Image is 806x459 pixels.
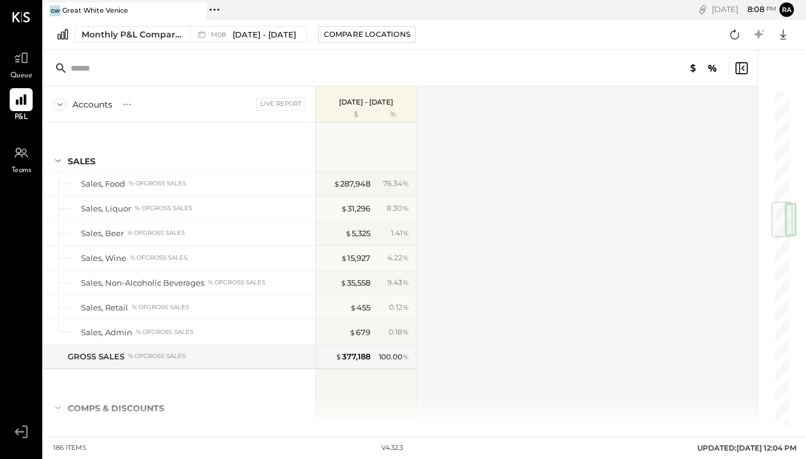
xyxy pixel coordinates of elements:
[345,228,370,239] div: 5,325
[1,47,42,82] a: Queue
[402,252,409,262] span: %
[349,327,356,337] span: $
[15,112,28,123] span: P&L
[387,203,409,214] div: 8.30
[339,98,393,106] p: [DATE] - [DATE]
[388,327,409,338] div: 0.18
[129,179,186,188] div: % of GROSS SALES
[379,351,409,362] div: 100.00
[402,203,409,213] span: %
[402,277,409,287] span: %
[383,178,409,189] div: 76.34
[81,228,124,239] div: Sales, Beer
[53,443,86,453] div: 186 items
[350,302,370,313] div: 455
[341,203,370,214] div: 31,296
[130,254,187,262] div: % of GROSS SALES
[208,278,265,287] div: % of GROSS SALES
[402,425,409,435] span: %
[341,253,347,263] span: $
[135,204,192,213] div: % of GROSS SALES
[766,5,776,13] span: pm
[1,88,42,123] a: P&L
[334,179,340,188] span: $
[318,26,416,43] button: Compare Locations
[233,29,296,40] span: [DATE] - [DATE]
[349,327,370,338] div: 679
[341,426,347,435] span: $
[324,29,410,39] div: Compare Locations
[334,178,370,190] div: 287,948
[391,228,409,239] div: 1.41
[335,351,370,362] div: 377,188
[345,228,352,238] span: $
[779,2,794,17] button: ra
[402,351,409,361] span: %
[62,6,128,16] div: Great White Venice
[1,141,42,176] a: Teams
[75,26,308,43] button: Monthly P&L Comparison M08[DATE] - [DATE]
[73,98,112,111] div: Accounts
[68,402,164,414] div: Comps & Discounts
[50,5,60,16] div: GW
[402,178,409,188] span: %
[341,252,370,264] div: 15,927
[387,252,409,263] div: 4.22
[697,443,796,452] span: UPDATED: [DATE] 12:04 PM
[402,302,409,312] span: %
[81,327,132,338] div: Sales, Admin
[335,351,342,361] span: $
[712,4,776,15] div: [DATE]
[211,31,230,38] span: M08
[740,4,764,15] span: 8 : 08
[81,252,126,264] div: Sales, Wine
[385,425,409,436] div: - 1.00
[341,204,347,213] span: $
[132,303,189,312] div: % of GROSS SALES
[81,203,131,214] div: Sales, Liquor
[402,327,409,336] span: %
[381,443,403,453] div: v 4.32.3
[68,351,124,362] div: GROSS SALES
[697,3,709,16] div: copy link
[81,302,128,313] div: Sales, Retail
[127,229,185,237] div: % of GROSS SALES
[81,425,210,437] div: Discounts and Comps - Manager
[338,425,370,437] div: ( 3,778 )
[11,165,31,176] span: Teams
[81,178,125,190] div: Sales, Food
[68,155,95,167] div: SALES
[387,277,409,288] div: 9.43
[389,302,409,313] div: 0.12
[82,28,183,40] div: Monthly P&L Comparison
[10,71,33,82] span: Queue
[350,303,356,312] span: $
[402,228,409,237] span: %
[340,277,370,289] div: 35,558
[322,110,370,120] div: $
[340,278,347,287] span: $
[128,352,185,361] div: % of GROSS SALES
[256,98,306,110] div: Live Report
[136,328,193,336] div: % of GROSS SALES
[81,277,204,289] div: Sales, Non-Alcoholic Beverages
[373,110,413,120] div: %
